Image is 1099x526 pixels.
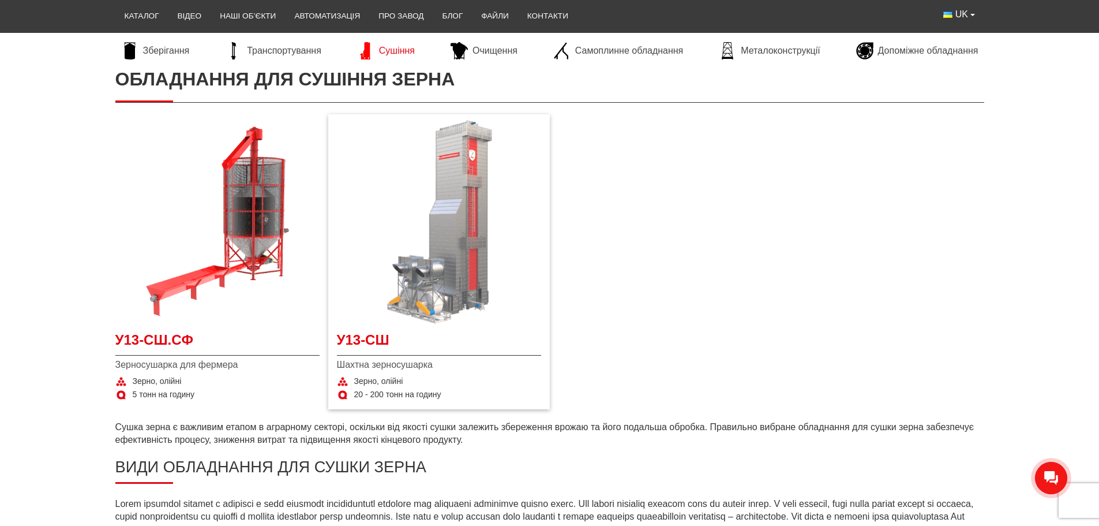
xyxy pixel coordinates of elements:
[115,3,168,29] a: Каталог
[955,8,968,21] span: UK
[379,44,415,57] span: Сушіння
[115,42,196,59] a: Зберігання
[115,330,320,356] a: У13-СШ.СФ
[518,3,577,29] a: Контакти
[219,42,327,59] a: Транспортування
[115,359,320,371] span: Зерносушарка для фермера
[133,376,182,387] span: Зерно, олійні
[878,44,978,57] span: Допоміжне обладнання
[433,3,472,29] a: Блог
[472,3,518,29] a: Файли
[472,44,517,57] span: Очищення
[943,12,952,18] img: Українська
[115,57,984,102] h1: Обладнання для сушіння зерна
[850,42,984,59] a: Допоміжне обладнання
[934,3,984,25] button: UK
[115,421,984,447] p: Сушка зерна є важливим етапом в аграрному секторі, оскільки від якості сушки залежить збереження ...
[547,42,689,59] a: Самоплинне обладнання
[445,42,523,59] a: Очищення
[211,3,285,29] a: Наші об’єкти
[247,44,321,57] span: Транспортування
[369,3,433,29] a: Про завод
[285,3,369,29] a: Автоматизація
[168,3,211,29] a: Відео
[741,44,820,57] span: Металоконструкції
[337,330,541,356] a: У13-СШ
[354,376,403,387] span: Зерно, олійні
[575,44,683,57] span: Самоплинне обладнання
[337,359,541,371] span: Шахтна зерносушарка
[133,389,194,401] span: 5 тонн на годину
[115,458,984,484] h2: Види обладнання для сушки зерна
[351,42,421,59] a: Сушіння
[713,42,826,59] a: Металоконструкції
[143,44,190,57] span: Зберігання
[354,389,441,401] span: 20 - 200 тонн на годину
